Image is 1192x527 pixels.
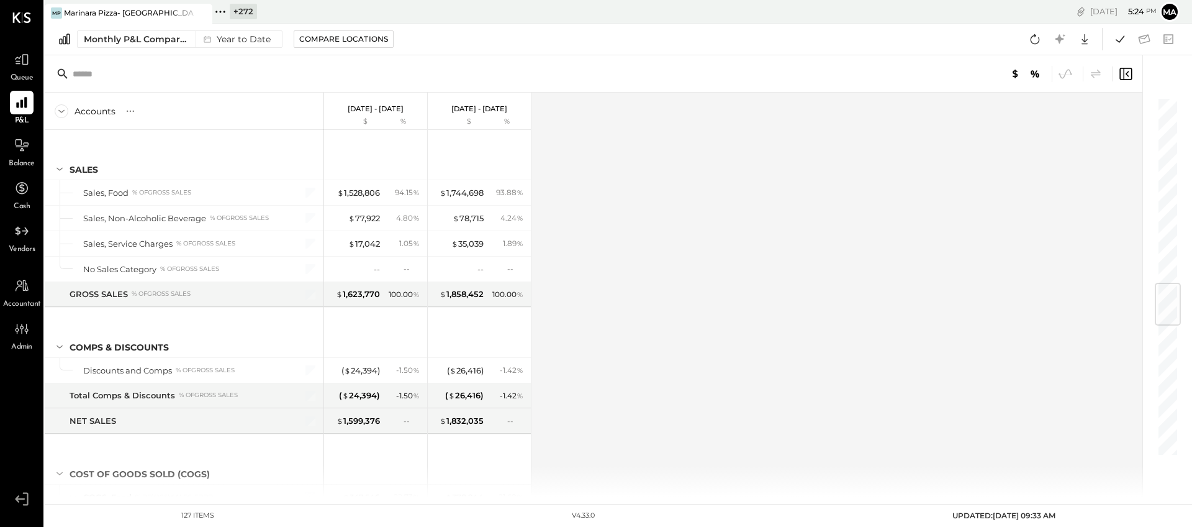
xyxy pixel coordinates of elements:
[1,176,43,213] a: Cash
[500,213,523,224] div: 4.24
[1,219,43,255] a: Vendors
[413,289,420,299] span: %
[341,365,380,377] div: ( 24,394 )
[1,274,43,310] a: Accountant
[210,214,269,222] div: % of GROSS SALES
[11,342,32,353] span: Admin
[1,91,43,127] a: P&L
[70,415,116,427] div: NET SALES
[70,163,98,176] div: SALES
[445,492,484,503] div: 378,244
[517,213,523,222] span: %
[348,213,355,223] span: $
[179,391,238,400] div: % of GROSS SALES
[440,416,446,426] span: $
[517,492,523,502] span: %
[517,238,523,248] span: %
[517,187,523,197] span: %
[445,492,452,502] span: $
[77,30,282,48] button: Monthly P&L Comparison Year to Date
[413,213,420,222] span: %
[413,365,420,375] span: %
[572,511,595,521] div: v 4.33.0
[51,7,62,19] div: MP
[404,416,420,426] div: --
[339,390,380,401] div: ( 24,394 )
[176,239,235,248] div: % of GROSS SALES
[299,34,388,44] div: Compare Locations
[14,201,30,213] span: Cash
[447,365,484,377] div: ( 26,416 )
[83,187,129,199] div: Sales, Food
[132,188,191,197] div: % of GROSS SALES
[343,492,380,503] div: 347,546
[492,289,523,300] div: 100.00
[342,390,349,400] span: $
[389,289,420,300] div: 100.00
[74,105,115,117] div: Accounts
[451,238,484,250] div: 35,039
[11,73,34,84] span: Queue
[448,390,455,400] span: $
[499,492,523,503] div: 21.68
[176,366,235,375] div: % of GROSS SALES
[336,289,343,299] span: $
[83,238,173,250] div: Sales, Service Charges
[83,492,132,503] div: COGS, Food
[348,104,404,113] p: [DATE] - [DATE]
[344,365,351,375] span: $
[395,187,420,198] div: 94.15
[181,511,214,521] div: 127 items
[453,213,484,224] div: 78,715
[336,288,380,300] div: 1,623,770
[396,390,420,401] div: - 1.50
[70,341,169,354] div: Comps & Discounts
[413,238,420,248] span: %
[396,365,420,376] div: - 1.50
[196,31,276,47] div: Year to Date
[451,239,458,249] span: $
[503,238,523,249] div: 1.89
[396,213,420,224] div: 4.80
[445,390,484,401] div: ( 26,416 )
[477,263,484,275] div: --
[500,365,523,376] div: - 1.42
[496,187,523,198] div: 93.88
[440,188,446,198] span: $
[83,263,156,275] div: No Sales Category
[383,117,423,127] div: %
[517,390,523,400] span: %
[160,265,219,273] div: % of GROSS SALES
[3,299,41,310] span: Accountant
[399,238,420,249] div: 1.05
[9,244,35,255] span: Vendors
[70,468,210,480] div: COST OF GOODS SOLD (COGS)
[1,134,43,170] a: Balance
[1,317,43,353] a: Admin
[453,213,459,223] span: $
[343,492,350,502] span: $
[15,116,29,127] span: P&L
[413,492,420,502] span: %
[9,158,35,170] span: Balance
[84,33,188,45] div: Monthly P&L Comparison
[348,238,380,250] div: 17,042
[449,365,456,375] span: $
[70,390,175,401] div: Total Comps & Discounts
[440,288,484,300] div: 1,858,452
[132,290,191,298] div: % of GROSS SALES
[507,263,523,274] div: --
[83,213,206,224] div: Sales, Non-Alcoholic Beverage
[336,416,343,426] span: $
[294,30,394,48] button: Compare Locations
[413,187,420,197] span: %
[348,213,380,224] div: 77,922
[517,289,523,299] span: %
[440,187,484,199] div: 1,744,698
[230,4,257,19] div: + 272
[440,289,446,299] span: $
[1160,2,1180,22] button: Ma
[500,390,523,401] div: - 1.42
[1,48,43,84] a: Queue
[517,365,523,375] span: %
